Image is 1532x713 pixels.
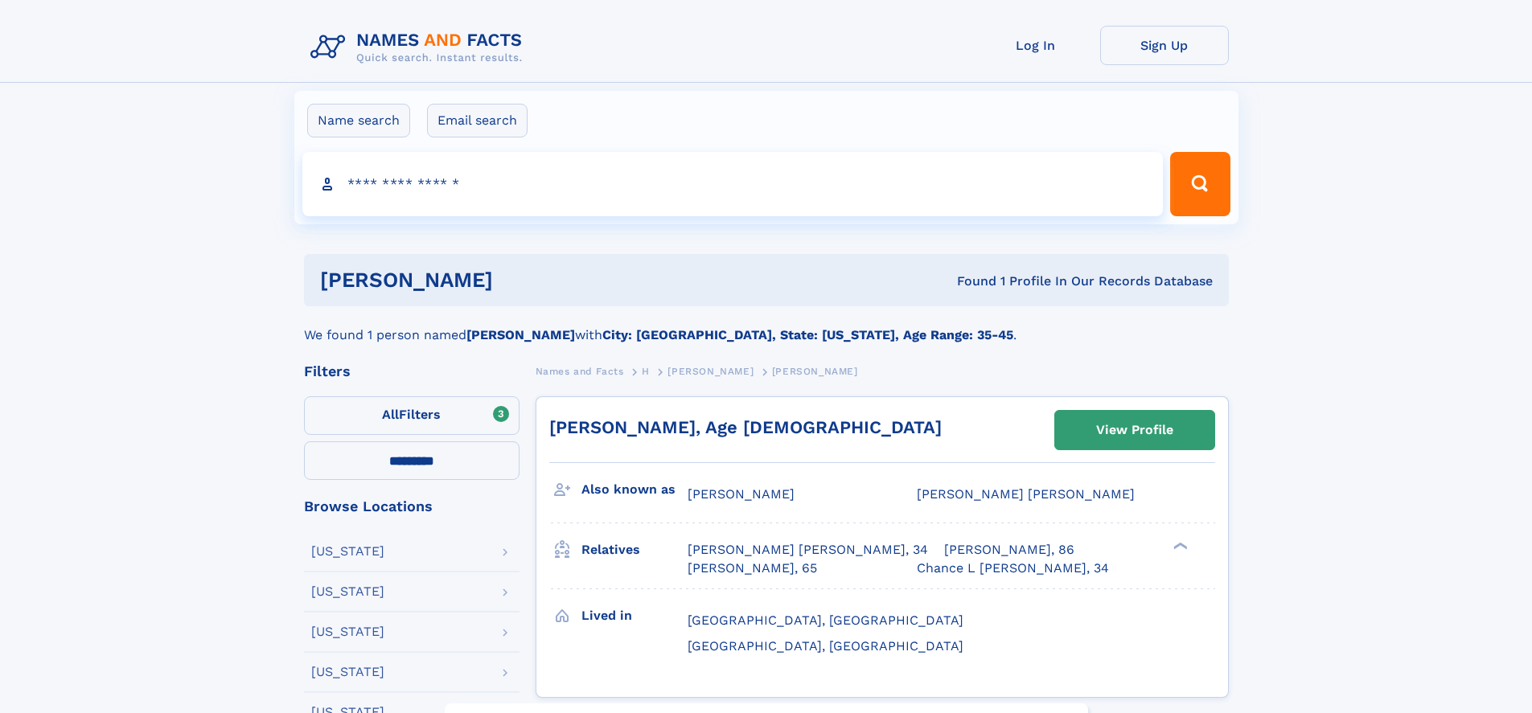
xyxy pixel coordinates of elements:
[602,327,1013,342] b: City: [GEOGRAPHIC_DATA], State: [US_STATE], Age Range: 35-45
[642,366,650,377] span: H
[667,361,754,381] a: [PERSON_NAME]
[971,26,1100,65] a: Log In
[302,152,1164,216] input: search input
[536,361,624,381] a: Names and Facts
[1169,541,1189,551] div: ❯
[688,486,795,502] span: [PERSON_NAME]
[1170,152,1230,216] button: Search Button
[311,585,384,598] div: [US_STATE]
[772,366,858,377] span: [PERSON_NAME]
[688,541,928,559] a: [PERSON_NAME] [PERSON_NAME], 34
[311,625,384,638] div: [US_STATE]
[320,270,725,290] h1: [PERSON_NAME]
[1100,26,1229,65] a: Sign Up
[1055,411,1214,449] a: View Profile
[581,602,688,629] h3: Lived in
[581,476,688,503] h3: Also known as
[304,499,520,514] div: Browse Locations
[307,104,410,137] label: Name search
[304,306,1229,345] div: We found 1 person named with .
[688,613,963,628] span: [GEOGRAPHIC_DATA], [GEOGRAPHIC_DATA]
[466,327,575,342] b: [PERSON_NAME]
[549,417,942,437] a: [PERSON_NAME], Age [DEMOGRAPHIC_DATA]
[427,104,528,137] label: Email search
[667,366,754,377] span: [PERSON_NAME]
[917,486,1135,502] span: [PERSON_NAME] [PERSON_NAME]
[304,396,520,435] label: Filters
[944,541,1074,559] a: [PERSON_NAME], 86
[917,559,1109,577] a: Chance L [PERSON_NAME], 34
[688,638,963,654] span: [GEOGRAPHIC_DATA], [GEOGRAPHIC_DATA]
[725,272,1213,290] div: Found 1 Profile In Our Records Database
[311,545,384,558] div: [US_STATE]
[688,559,817,577] a: [PERSON_NAME], 65
[382,407,399,422] span: All
[1096,412,1173,449] div: View Profile
[304,26,536,69] img: Logo Names and Facts
[642,361,650,381] a: H
[581,536,688,563] h3: Relatives
[304,364,520,379] div: Filters
[311,666,384,678] div: [US_STATE]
